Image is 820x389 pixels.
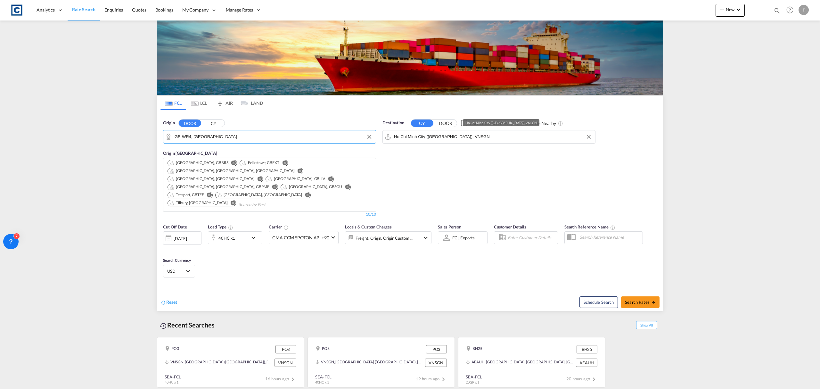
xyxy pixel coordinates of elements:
[774,7,781,14] md-icon: icon-magnify
[157,337,304,388] recent-search-card: PO3 PO3VNSGN, [GEOGRAPHIC_DATA] ([GEOGRAPHIC_DATA]), [GEOGRAPHIC_DATA], [GEOGRAPHIC_DATA], [GEOGR...
[202,120,225,127] button: CY
[170,168,296,174] div: Press delete to remove this chip.
[163,244,168,252] md-datepicker: Select
[217,192,303,198] div: Press delete to remove this chip.
[166,299,177,305] span: Reset
[383,130,595,143] md-input-container: Ho Chi Minh City (Saigon), VNSGN
[438,224,461,229] span: Sales Person
[208,224,233,229] span: Load Type
[167,158,373,210] md-chips-wrap: Chips container. Use arrow keys to select chips.
[651,300,656,305] md-icon: icon-arrow-right
[411,120,433,127] button: CY
[160,322,167,330] md-icon: icon-backup-restore
[170,160,230,166] div: Press delete to remove this chip.
[416,376,447,381] span: 19 hours ago
[466,359,574,367] div: AEAUH, Abu Dhabi, United Arab Emirates, Middle East, Middle East
[265,376,297,381] span: 16 hours ago
[157,21,663,95] img: LCL+%26+FCL+BACKGROUND.png
[160,300,166,305] md-icon: icon-refresh
[268,176,325,182] div: Liverpool, GBLIV
[275,345,296,353] div: PO3
[165,345,179,353] div: PO3
[283,184,344,190] div: Press delete to remove this chip.
[203,192,212,199] button: Remove
[104,7,123,12] span: Enquiries
[621,296,660,308] button: Search Ratesicon-arrow-right
[160,299,177,306] div: icon-refreshReset
[170,184,271,190] div: Press delete to remove this chip.
[208,231,262,244] div: 40HC x1icon-chevron-down
[155,7,173,12] span: Bookings
[170,176,254,182] div: London Gateway Port, GBLGP
[517,120,556,127] md-checkbox: Checkbox No Ink
[163,151,217,156] span: Origin [GEOGRAPHIC_DATA]
[465,119,537,126] div: Ho Chi Minh City ([GEOGRAPHIC_DATA]), VNSGN
[170,176,256,182] div: Press delete to remove this chip.
[734,6,742,13] md-icon: icon-chevron-down
[174,236,187,241] div: [DATE]
[394,132,592,142] input: Search by Port
[218,234,235,243] div: 40HC x1
[584,132,594,142] button: Clear Input
[718,6,726,13] md-icon: icon-plus 400-fg
[175,132,373,142] input: Search by Door
[452,233,475,242] md-select: Sales Person: FCL Exports
[345,231,431,244] div: Freight Origin Origin Custom Factory Stuffingicon-chevron-down
[799,5,809,15] div: F
[182,7,209,13] span: My Company
[466,345,482,353] div: BH25
[179,120,201,127] button: DOOR
[268,176,326,182] div: Press delete to remove this chip.
[250,234,260,242] md-icon: icon-chevron-down
[283,184,342,190] div: Southampton, GBSOU
[718,7,742,12] span: New
[610,225,615,230] md-icon: Your search will be saved by the below given name
[301,192,310,199] button: Remove
[365,132,374,142] button: Clear Input
[242,160,279,166] div: Felixstowe, GBFXT
[508,233,556,243] input: Enter Customer Details
[216,99,224,104] md-icon: icon-airplane
[269,224,289,229] span: Carrier
[324,176,333,183] button: Remove
[275,359,296,367] div: VNSGN
[157,318,217,332] div: Recent Searches
[458,337,605,388] recent-search-card: BH25 BH25AEAUH, [GEOGRAPHIC_DATA], [GEOGRAPHIC_DATA], [GEOGRAPHIC_DATA], [GEOGRAPHIC_DATA] AEAUHS...
[316,345,330,353] div: PO3
[494,224,526,229] span: Customer Details
[272,235,329,241] span: CMA CGM SPOTON API +90
[237,96,263,110] md-tab-item: LAND
[315,374,332,380] div: SEA-FCL
[163,258,191,263] span: Search Currency
[716,4,745,17] button: icon-plus 400-fgNewicon-chevron-down
[37,7,55,13] span: Analytics
[165,374,181,380] div: SEA-FCL
[293,168,303,175] button: Remove
[356,234,414,243] div: Freight Origin Origin Custom Factory Stuffing
[566,376,598,381] span: 20 hours ago
[163,231,201,245] div: [DATE]
[239,200,299,210] input: Chips input.
[186,96,212,110] md-tab-item: LCL
[625,300,656,305] span: Search Rates
[558,121,563,126] md-icon: Unchecked: Ignores neighbouring ports when fetching rates.Checked : Includes neighbouring ports w...
[163,130,376,143] md-input-container: GB-WR4, Worcester
[426,345,447,353] div: PO3
[170,192,204,198] div: Teesport, GBTEE
[636,321,657,329] span: Show All
[461,120,508,127] md-checkbox: Checkbox No Ink
[278,160,288,167] button: Remove
[170,200,229,206] div: Press delete to remove this chip.
[242,160,281,166] div: Press delete to remove this chip.
[227,160,237,167] button: Remove
[170,192,205,198] div: Press delete to remove this chip.
[315,380,329,384] span: 40HC x 1
[774,7,781,17] div: icon-magnify
[316,359,423,367] div: VNSGN, Ho Chi Minh City (Saigon), Viet Nam, South East Asia, Asia Pacific
[217,192,302,198] div: Thamesport, GBTHP
[170,200,227,206] div: Tilbury, GBTIL
[345,224,392,229] span: Locals & Custom Charges
[466,380,479,384] span: 20GP x 1
[434,120,457,127] button: DOOR
[576,359,597,367] div: AEAUH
